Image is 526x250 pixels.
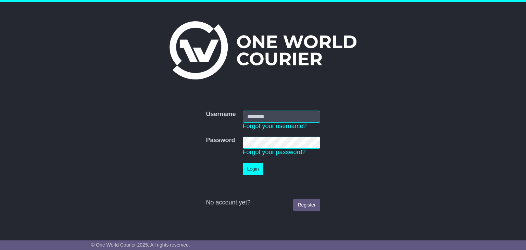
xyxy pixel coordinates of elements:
[243,149,306,155] a: Forgot your password?
[206,199,320,207] div: No account yet?
[206,111,236,118] label: Username
[243,163,263,175] button: Login
[293,199,320,211] a: Register
[91,242,190,248] span: © One World Courier 2025. All rights reserved.
[206,137,235,144] label: Password
[243,123,307,129] a: Forgot your username?
[170,21,356,79] img: One World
